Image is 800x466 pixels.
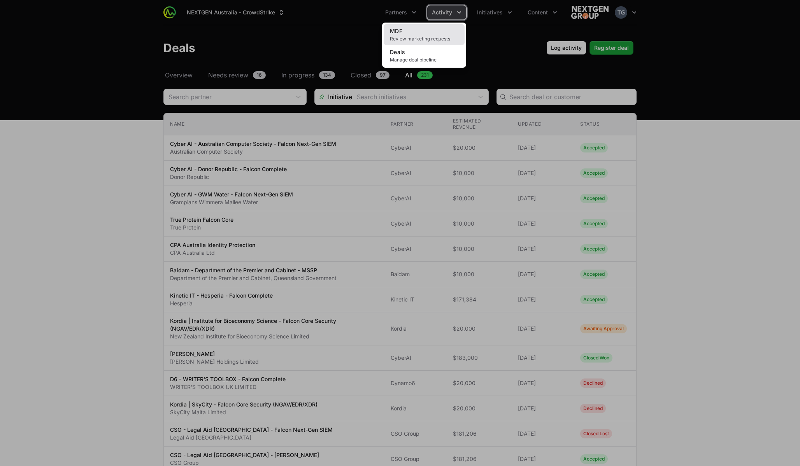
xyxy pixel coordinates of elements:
[384,45,465,66] a: DealsManage deal pipeline
[390,57,458,63] span: Manage deal pipeline
[176,5,562,19] div: Main navigation
[390,36,458,42] span: Review marketing requests
[384,24,465,45] a: MDFReview marketing requests
[390,28,402,34] span: MDF
[427,5,466,19] div: Activity menu
[390,49,405,55] span: Deals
